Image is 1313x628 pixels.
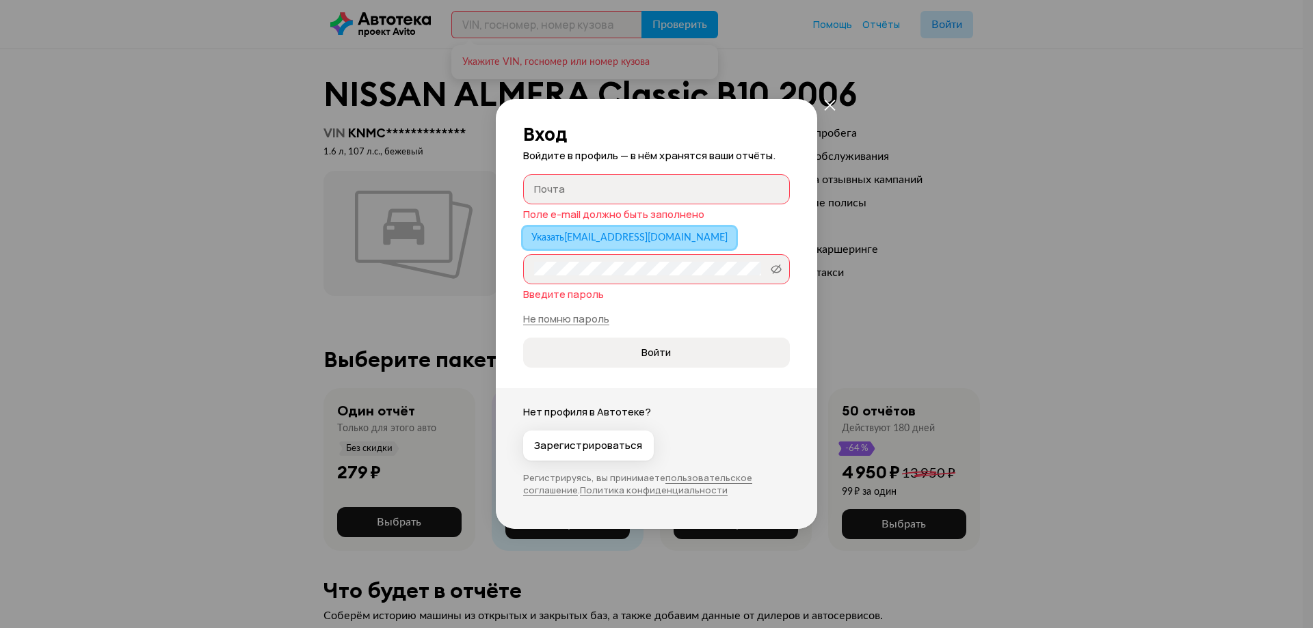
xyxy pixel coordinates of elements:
[523,338,790,368] button: Войти
[580,484,728,496] a: Политика конфиденциальности
[534,182,783,195] input: Почта
[523,472,790,496] p: Регистрируясь, вы принимаете .
[523,472,752,496] a: пользовательское соглашение
[531,233,728,243] span: Указать [EMAIL_ADDRESS][DOMAIN_NAME]
[523,312,609,326] a: Не помню пароль
[523,208,790,221] div: Поле e-mail должно быть заполнено
[641,346,671,359] span: Войти
[523,124,790,144] h2: Вход
[523,405,790,420] p: Нет профиля в Автотеке?
[534,439,642,452] span: Зарегистрироваться
[523,148,790,163] p: Войдите в профиль — в нём хранятся ваши отчёты.
[523,431,654,461] button: Зарегистрироваться
[523,288,790,301] div: Введите пароль
[817,92,842,117] button: закрыть
[523,227,736,249] button: Указать[EMAIL_ADDRESS][DOMAIN_NAME]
